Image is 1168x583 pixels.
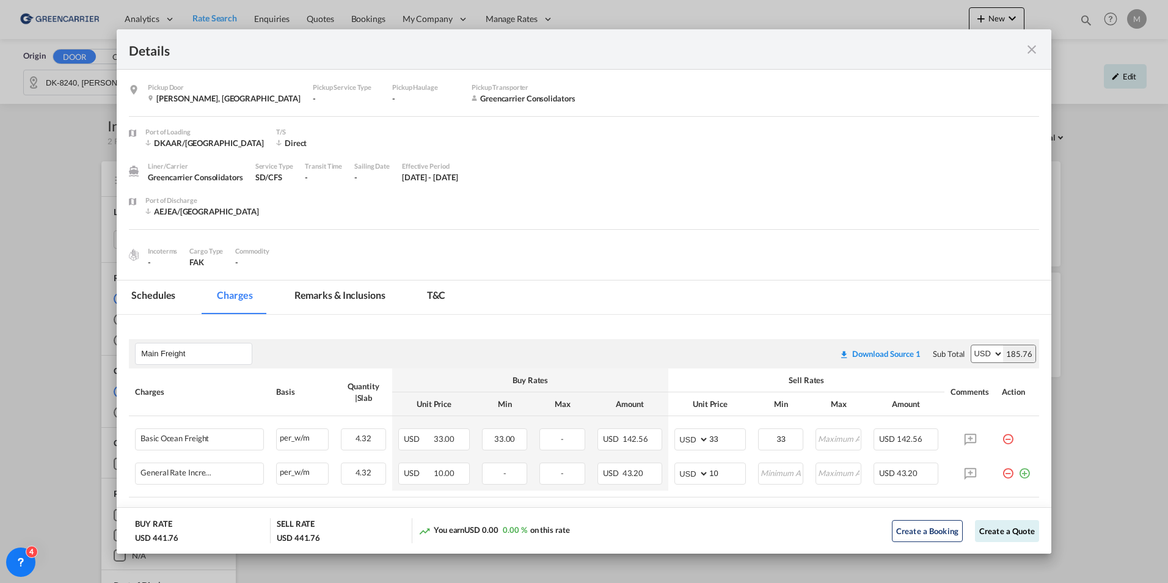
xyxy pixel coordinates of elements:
[402,172,458,183] div: 1 Aug 2025 - 30 Sep 2025
[494,434,516,444] span: 33.00
[503,468,506,478] span: -
[1003,345,1035,362] div: 185.76
[277,518,315,532] div: SELL RATE
[759,429,803,447] input: Minimum Amount
[255,172,282,182] span: SD/CFS
[202,280,267,314] md-tab-item: Charges
[897,468,918,478] span: 43.20
[117,280,190,314] md-tab-item: Schedules
[356,468,372,477] span: 4.32
[341,381,387,403] div: Quantity | Slab
[434,434,455,444] span: 33.00
[944,369,996,416] th: Comments
[1024,42,1039,57] md-icon: icon-close fg-AAA8AD m-0 cursor
[235,257,238,267] span: -
[277,463,327,479] div: per_w/m
[752,392,810,416] th: Min
[145,137,264,148] div: DKAAR/Aarhus
[817,429,861,447] input: Maximum Amount
[255,161,293,172] div: Service Type
[709,463,745,482] input: 10
[996,369,1038,416] th: Action
[148,161,243,172] div: Liner/Carrier
[1018,463,1031,475] md-icon: icon-plus-circle-outline green-400-fg
[127,248,141,262] img: cargo.png
[622,434,648,444] span: 142.56
[392,392,476,416] th: Unit Price
[305,172,342,183] div: -
[145,127,264,137] div: Port of Loading
[709,429,745,447] input: 33
[561,468,564,478] span: -
[280,280,400,314] md-tab-item: Remarks & Inclusions
[561,434,564,444] span: -
[189,246,223,257] div: Cargo Type
[148,82,301,93] div: Pickup Door
[392,82,459,93] div: Pickup Haulage
[933,348,965,359] div: Sub Total
[674,375,938,386] div: Sell Rates
[404,434,432,444] span: USD
[503,525,527,535] span: 0.00 %
[277,429,327,444] div: per_w/m
[313,93,380,104] div: -
[141,468,214,477] div: General Rate Increase
[141,434,209,443] div: Basic Ocean Freight
[1002,428,1014,441] md-icon: icon-minus-circle-outline red-400-fg pt-7
[135,518,172,532] div: BUY RATE
[404,468,432,478] span: USD
[145,195,259,206] div: Port of Discharge
[879,468,895,478] span: USD
[398,375,662,386] div: Buy Rates
[145,206,259,217] div: AEJEA/Jebel Ali
[622,468,644,478] span: 43.20
[879,434,895,444] span: USD
[354,172,390,183] div: -
[833,349,927,359] div: Download original source rate sheet
[392,93,459,104] div: -
[418,525,431,537] md-icon: icon-trending-up
[839,349,921,359] div: Download original source rate sheet
[603,468,621,478] span: USD
[867,392,944,416] th: Amount
[276,127,374,137] div: T/S
[434,468,455,478] span: 10.00
[892,520,963,542] button: Create a Booking
[603,434,621,444] span: USD
[276,386,328,397] div: Basis
[148,93,301,104] div: Risskov , Denmark
[356,433,372,443] span: 4.32
[129,42,948,57] div: Details
[117,29,1051,554] md-dialog: Pickup Door ...
[464,525,498,535] span: USD 0.00
[897,434,922,444] span: 142.56
[148,246,177,257] div: Incoterms
[354,161,390,172] div: Sailing Date
[817,463,861,482] input: Maximum Amount
[975,520,1039,542] button: Create a Quote
[276,137,374,148] div: Direct
[418,524,570,537] div: You earn on this rate
[402,161,458,172] div: Effective Period
[472,93,575,104] div: Greencarrier Consolidators
[476,392,534,416] th: Min
[759,463,803,482] input: Minimum Amount
[148,172,243,183] div: Greencarrier Consolidators
[591,392,668,416] th: Amount
[135,532,178,543] div: USD 441.76
[533,392,591,416] th: Max
[189,257,223,268] div: FAK
[305,161,342,172] div: Transit Time
[1002,463,1014,475] md-icon: icon-minus-circle-outline red-400-fg pt-7
[839,350,849,359] md-icon: icon-download
[852,349,921,359] div: Download Source 1
[277,532,320,543] div: USD 441.76
[235,246,269,257] div: Commodity
[141,345,252,363] input: Leg Name
[472,82,575,93] div: Pickup Transporter
[833,343,927,365] button: Download original source rate sheet
[148,257,177,268] div: -
[668,392,752,416] th: Unit Price
[809,392,867,416] th: Max
[117,280,472,314] md-pagination-wrapper: Use the left and right arrow keys to navigate between tabs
